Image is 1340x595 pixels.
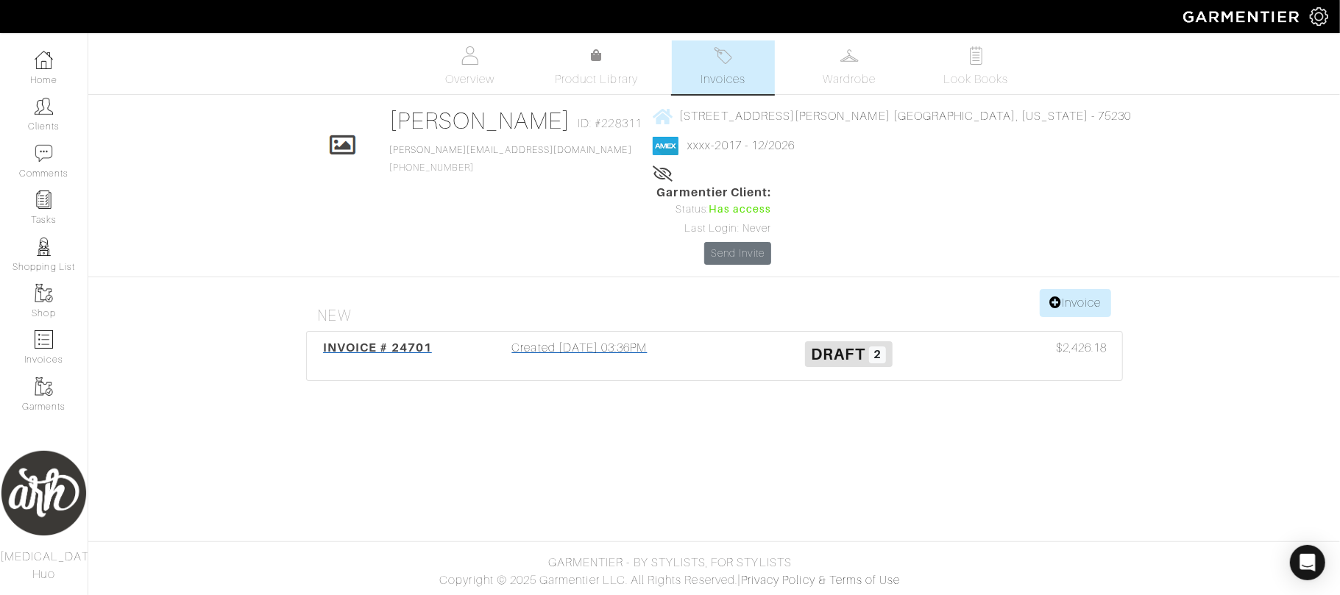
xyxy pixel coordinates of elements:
[35,190,53,209] img: reminder-icon-8004d30b9f0a5d33ae49ab947aed9ed385cf756f9e5892f1edd6e32f2345188e.png
[323,341,432,354] span: INVOICE # 24701
[798,40,901,94] a: Wardrobe
[653,107,1131,125] a: [STREET_ADDRESS][PERSON_NAME] [GEOGRAPHIC_DATA], [US_STATE] - 75230
[419,40,522,94] a: Overview
[869,346,887,364] span: 2
[704,242,772,265] a: Send Invite
[35,238,53,256] img: stylists-icon-eb353228a002819b7ec25b43dbf5f0378dd9e0616d9560372ff212230b889e62.png
[741,574,900,587] a: Privacy Policy & Terms of Use
[657,202,772,218] div: Status:
[35,144,53,163] img: comment-icon-a0a6a9ef722e966f86d9cbdc48e553b5cf19dbc54f86b18d962a5391bc8f6eb6.png
[35,97,53,115] img: clients-icon-6bae9207a08558b7cb47a8932f037763ab4055f8c8b6bfacd5dc20c3e0201464.png
[445,339,715,373] div: Created [DATE] 03:36PM
[318,307,1123,325] h4: New
[1310,7,1328,26] img: gear-icon-white-bd11855cb880d31180b6d7d6211b90ccbf57a29d726f0c71d8c61bd08dd39cc2.png
[439,574,737,587] span: Copyright © 2025 Garmentier LLC. All Rights Reserved.
[657,221,772,237] div: Last Login: Never
[1290,545,1325,580] div: Open Intercom Messenger
[672,40,775,94] a: Invoices
[555,71,638,88] span: Product Library
[812,345,865,363] span: Draft
[657,184,772,202] span: Garmentier Client:
[714,46,732,65] img: orders-27d20c2124de7fd6de4e0e44c1d41de31381a507db9b33961299e4e07d508b8c.svg
[389,145,632,155] a: [PERSON_NAME][EMAIL_ADDRESS][DOMAIN_NAME]
[35,330,53,349] img: orders-icon-0abe47150d42831381b5fb84f609e132dff9fe21cb692f30cb5eec754e2cba89.png
[578,115,642,132] span: ID: #228311
[687,139,795,152] a: xxxx-2017 - 12/2026
[1056,339,1107,357] span: $2,426.18
[840,46,859,65] img: wardrobe-487a4870c1b7c33e795ec22d11cfc2ed9d08956e64fb3008fe2437562e282088.svg
[925,40,1028,94] a: Look Books
[701,71,745,88] span: Invoices
[306,331,1123,381] a: INVOICE # 24701 Created [DATE] 03:36PM Draft 2 $2,426.18
[709,202,772,218] span: Has access
[823,71,876,88] span: Wardrobe
[389,145,632,173] span: [PHONE_NUMBER]
[35,377,53,396] img: garments-icon-b7da505a4dc4fd61783c78ac3ca0ef83fa9d6f193b1c9dc38574b1d14d53ca28.png
[445,71,494,88] span: Overview
[1176,4,1310,29] img: garmentier-logo-header-white-b43fb05a5012e4ada735d5af1a66efaba907eab6374d6393d1fbf88cb4ef424d.png
[943,71,1009,88] span: Look Books
[967,46,985,65] img: todo-9ac3debb85659649dc8f770b8b6100bb5dab4b48dedcbae339e5042a72dfd3cc.svg
[35,284,53,302] img: garments-icon-b7da505a4dc4fd61783c78ac3ca0ef83fa9d6f193b1c9dc38574b1d14d53ca28.png
[35,51,53,69] img: dashboard-icon-dbcd8f5a0b271acd01030246c82b418ddd0df26cd7fceb0bd07c9910d44c42f6.png
[461,46,479,65] img: basicinfo-40fd8af6dae0f16599ec9e87c0ef1c0a1fdea2edbe929e3d69a839185d80c458.svg
[1040,289,1110,317] a: Invoice
[653,137,678,155] img: american_express-1200034d2e149cdf2cc7894a33a747db654cf6f8355cb502592f1d228b2ac700.png
[545,47,648,88] a: Product Library
[389,107,571,134] a: [PERSON_NAME]
[679,110,1131,123] span: [STREET_ADDRESS][PERSON_NAME] [GEOGRAPHIC_DATA], [US_STATE] - 75230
